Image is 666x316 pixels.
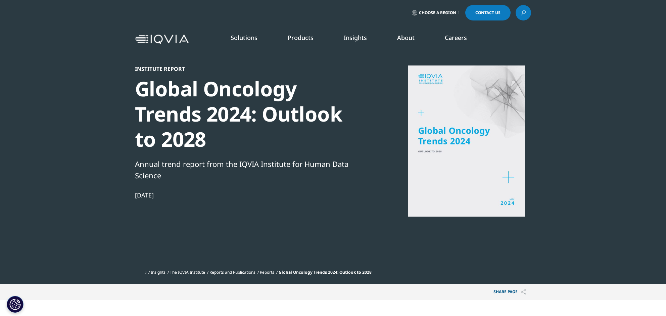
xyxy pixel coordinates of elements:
span: Global Oncology Trends 2024: Outlook to 2028 [279,269,372,275]
span: Contact Us [475,11,501,15]
a: About [397,34,415,42]
a: Contact Us [465,5,511,20]
button: Ρυθμίσεις για τα cookies [7,296,23,313]
nav: Primary [191,24,531,55]
div: Institute Report [135,65,365,72]
span: Choose a Region [419,10,456,15]
p: Share PAGE [488,284,531,300]
a: The IQVIA Institute [170,269,205,275]
div: Annual trend report from the IQVIA Institute for Human Data Science [135,158,365,181]
a: Reports [260,269,274,275]
a: Insights [344,34,367,42]
a: Careers [445,34,467,42]
button: Share PAGEShare PAGE [488,284,531,300]
div: Global Oncology Trends 2024: Outlook to 2028 [135,76,365,152]
a: Insights [151,269,165,275]
a: Reports and Publications [209,269,255,275]
img: IQVIA Healthcare Information Technology and Pharma Clinical Research Company [135,35,189,44]
img: Share PAGE [521,289,526,295]
a: Solutions [231,34,257,42]
a: Products [288,34,314,42]
div: [DATE] [135,191,365,199]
